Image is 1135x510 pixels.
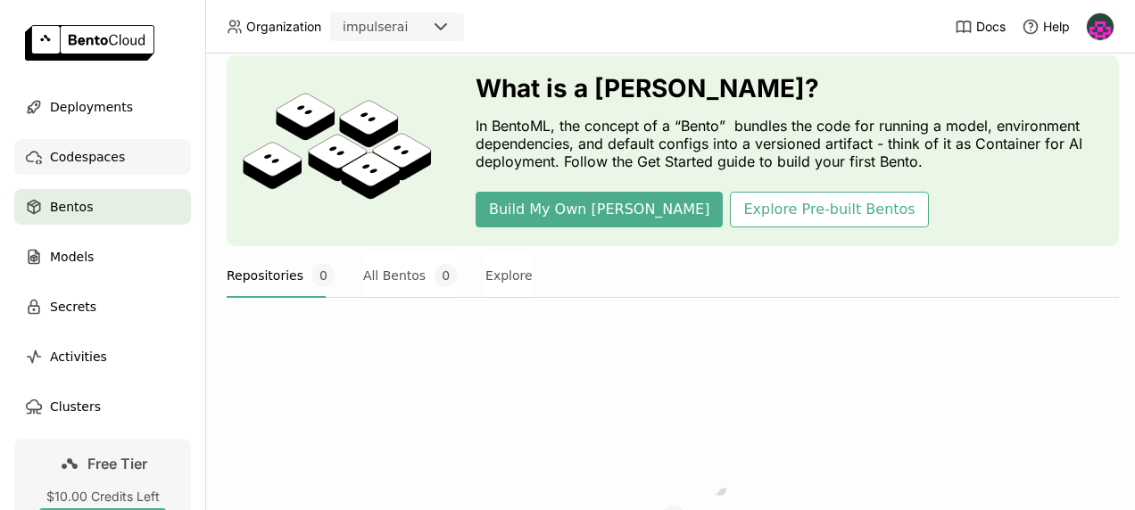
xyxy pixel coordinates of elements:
[1087,13,1114,40] img: Reece Kim
[976,19,1006,35] span: Docs
[50,96,133,118] span: Deployments
[50,396,101,417] span: Clusters
[50,146,125,168] span: Codespaces
[1043,19,1070,35] span: Help
[87,455,147,473] span: Free Tier
[246,19,321,35] span: Organization
[343,18,408,36] div: impulserai
[485,253,533,298] button: Explore
[241,92,433,210] img: cover onboarding
[50,246,94,267] span: Models
[730,192,928,227] button: Explore Pre-built Bentos
[227,253,335,298] button: Repositories
[435,264,457,287] span: 0
[476,74,1105,103] h3: What is a [PERSON_NAME]?
[50,346,107,367] span: Activities
[14,339,191,374] a: Activities
[476,117,1105,170] p: In BentoML, the concept of a “Bento” bundles the code for running a model, environment dependenci...
[14,289,191,325] a: Secrets
[29,489,177,505] div: $10.00 Credits Left
[14,89,191,125] a: Deployments
[14,389,191,424] a: Clusters
[14,189,191,225] a: Bentos
[476,192,723,227] button: Build My Own [PERSON_NAME]
[50,196,93,218] span: Bentos
[50,296,96,317] span: Secrets
[363,253,457,298] button: All Bentos
[955,18,1006,36] a: Docs
[14,139,191,175] a: Codespaces
[312,264,335,287] span: 0
[25,25,154,61] img: logo
[1022,18,1070,36] div: Help
[14,239,191,275] a: Models
[410,19,411,37] input: Selected impulserai.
